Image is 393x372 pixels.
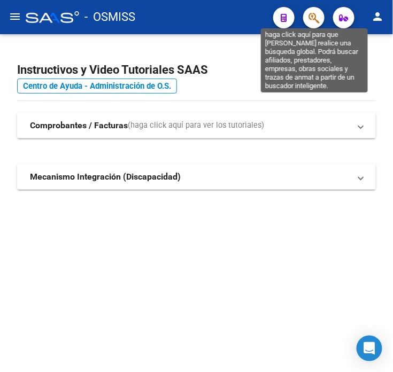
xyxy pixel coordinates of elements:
[357,336,382,361] div: Open Intercom Messenger
[30,120,128,131] strong: Comprobantes / Facturas
[9,10,21,23] mat-icon: menu
[17,164,376,190] mat-expansion-panel-header: Mecanismo Integración (Discapacidad)
[17,113,376,138] mat-expansion-panel-header: Comprobantes / Facturas(haga click aquí para ver los tutoriales)
[84,5,135,29] span: - OSMISS
[17,79,177,94] a: Centro de Ayuda - Administración de O.S.
[17,60,376,80] h2: Instructivos y Video Tutoriales SAAS
[372,10,384,23] mat-icon: person
[128,120,264,131] span: (haga click aquí para ver los tutoriales)
[30,171,181,183] strong: Mecanismo Integración (Discapacidad)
